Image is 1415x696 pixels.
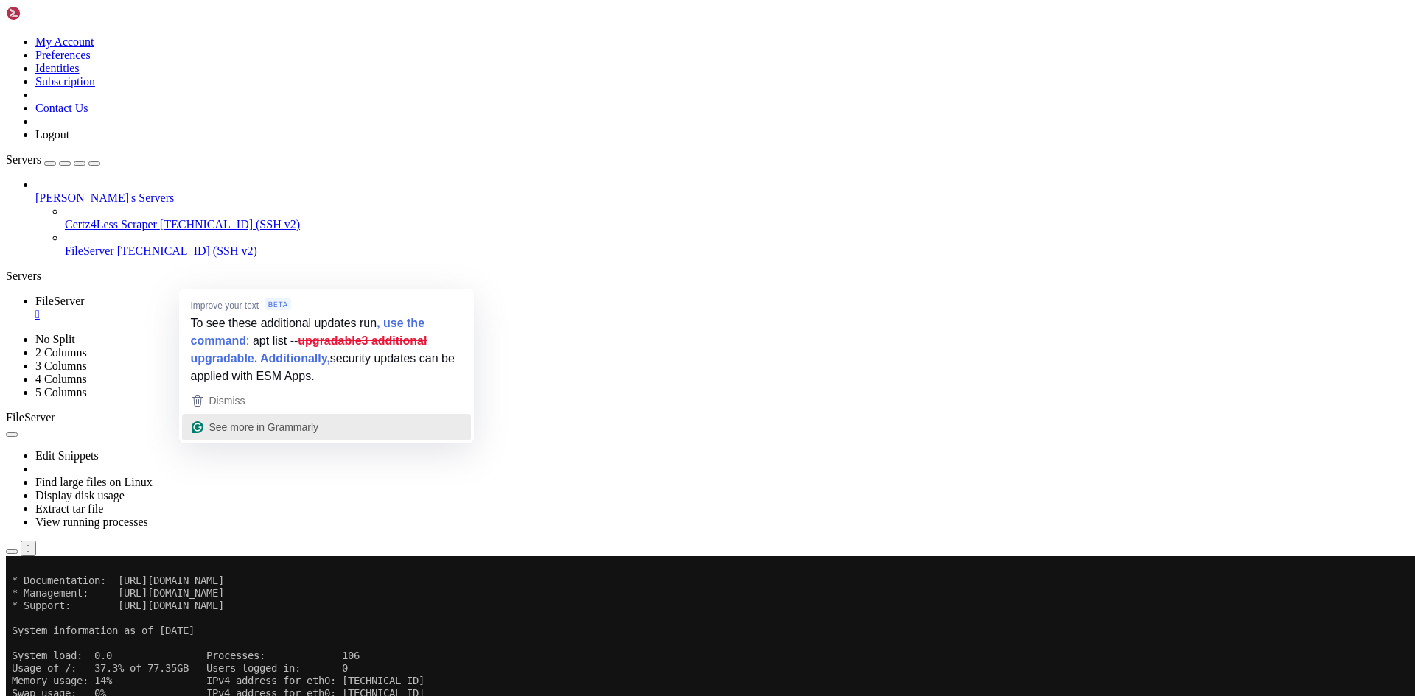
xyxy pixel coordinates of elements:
x-row: Success! Database version: PostgreSQL 17.4 on aarch64-unknown-linux-gnu, compiled by gcc (GCC) 13... [6,382,1223,394]
x-row: Connection closed. [6,544,1223,557]
a: My Account [35,35,94,48]
span: [TECHNICAL_ID] (SSH v2) [117,245,257,257]
x-row: * Support: [URL][DOMAIN_NAME] [6,43,1223,56]
x-row: --- Testing: Direct Connection --- [6,356,1223,369]
a: Display disk usage [35,489,125,502]
a: Contact Us [35,102,88,114]
a: Logout [35,128,69,141]
x-row: New release '24.04.3 LTS' available. [6,256,1223,269]
x-row: --- Testing: Session [PERSON_NAME] (Shared) --- [6,507,1223,519]
x-row: Connection closed. [6,394,1223,407]
x-row: root@fileserver:~# [6,582,1223,594]
a: FileServer [35,295,1409,321]
x-row: Connecting to host: [DOMAIN_NAME]:5432... [6,369,1223,382]
li: Certz4Less Scraper [TECHNICAL_ID] (SSH v2) [65,205,1409,231]
span: [PERSON_NAME]'s Servers [35,191,174,204]
a: 4 Columns [35,373,87,385]
a: Identities [35,62,80,74]
x-row: 23 updates can be applied immediately. [6,181,1223,194]
x-row: Success! Database version: PostgreSQL 17.4 on aarch64-unknown-linux-gnu, compiled by gcc (GCC) 13... [6,532,1223,544]
li: FileServer [TECHNICAL_ID] (SSH v2) [65,231,1409,258]
x-row: Memory usage: 14% IPv4 address for eth0: [TECHNICAL_ID] [6,119,1223,131]
x-row: Connecting to host: [DOMAIN_NAME][PERSON_NAME]:5432... [6,519,1223,532]
img: Shellngn [6,6,91,21]
span: ✅ [6,457,18,469]
x-row: --- Testing: Transaction [PERSON_NAME] (Dedicated) --- [6,432,1223,444]
a: View running processes [35,516,148,528]
div: (19, 46) [124,582,130,594]
x-row: ------------------------------- [6,407,1223,419]
li: [PERSON_NAME]'s Servers [35,178,1409,258]
x-row: To see these additional updates run: apt list --upgradable [6,194,1223,206]
x-row: Expanded Security Maintenance for Applications is not enabled. [6,156,1223,169]
span: [TECHNICAL_ID] (SSH v2) [160,218,300,231]
x-row: * Management: [URL][DOMAIN_NAME] [6,31,1223,43]
x-row: Swap usage: 0% IPv4 address for eth0: [TECHNICAL_ID] [6,131,1223,144]
x-row: * Documentation: [URL][DOMAIN_NAME] [6,18,1223,31]
span: FileServer [65,245,114,257]
a: FileServer [TECHNICAL_ID] (SSH v2) [65,245,1409,258]
div: Servers [6,270,1409,283]
x-row: -------------------------------------------- [6,482,1223,494]
span: Certz4Less Scraper [65,218,157,231]
a: Edit Snippets [35,449,99,462]
button:  [21,541,36,556]
x-row: root@fileserver:~# vim quick-db-test.py [6,331,1223,344]
x-row: System load: 0.0 Processes: 106 [6,94,1223,106]
x-row: Learn more about enabling ESM Apps service at [URL][DOMAIN_NAME] [6,231,1223,244]
a: Certz4Less Scraper [TECHNICAL_ID] (SSH v2) [65,218,1409,231]
x-row: 3 additional security updates can be applied with ESM Apps. [6,219,1223,231]
x-row: Usage of /: 37.3% of 77.35GB Users logged in: 0 [6,106,1223,119]
x-row: root@fileserver:~# python3 quick-db-test.py [6,344,1223,356]
x-row: Connection closed. [6,469,1223,482]
a:  [35,308,1409,321]
x-row: Run 'do-release-upgrade' to upgrade to it. [6,269,1223,281]
x-row: *** System restart required *** [6,306,1223,319]
a: Subscription [35,75,95,88]
span: ✅ [6,532,18,544]
a: 5 Columns [35,386,87,398]
a: Find large files on Linux [35,476,153,488]
a: Servers [6,153,100,166]
div:  [27,543,30,554]
a: [PERSON_NAME]'s Servers [35,191,1409,205]
x-row: Success! Database version: PostgreSQL 17.4 on aarch64-unknown-linux-gnu, compiled by gcc (GCC) 13... [6,457,1223,469]
span: FileServer [35,295,85,307]
x-row: Connecting to host: [DOMAIN_NAME]:6543... [6,444,1223,457]
a: Preferences [35,49,91,61]
span: Servers [6,153,41,166]
a: Extract tar file [35,502,103,515]
x-row: Last login: [DATE] from [TECHNICAL_ID] [6,319,1223,331]
x-row: ------------------------------------- [6,557,1223,569]
a: No Split [35,333,75,345]
x-row: System information as of [DATE] [6,68,1223,81]
a: 3 Columns [35,359,87,372]
span: FileServer [6,411,55,423]
a: 2 Columns [35,346,87,359]
span: ✅ [6,382,18,394]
